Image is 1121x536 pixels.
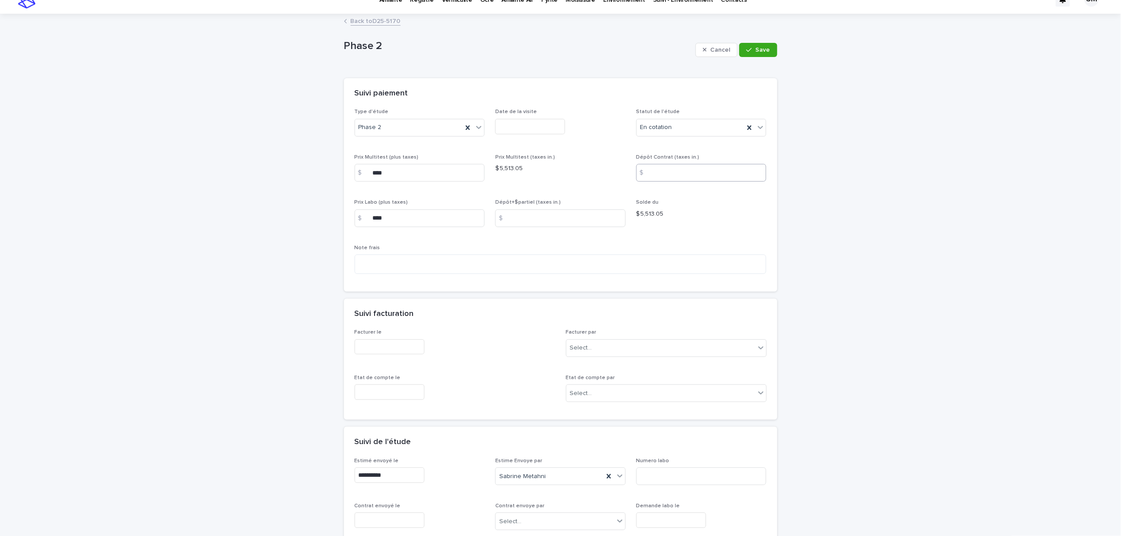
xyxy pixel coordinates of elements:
span: Save [756,47,770,53]
span: Etat de compte par [566,375,615,380]
span: Demande labo le [636,503,680,509]
span: Contrat envoyé le [355,503,401,509]
span: Statut de l'étude [636,109,680,114]
span: Dépôt+$partiel (taxes in.) [495,200,561,205]
span: Prix Multitest (plus taxes) [355,155,419,160]
p: Phase 2 [344,40,692,53]
h2: Suivi paiement [355,89,408,99]
span: Estime Envoye par [495,458,542,464]
span: Dépôt Contrat (taxes in.) [636,155,700,160]
span: En cotation [640,123,672,132]
div: $ [355,164,372,182]
span: Note frais [355,245,380,251]
span: Facturer par [566,330,597,335]
a: Back toD25-5170 [351,15,401,26]
div: Select... [570,389,592,398]
div: $ [495,209,513,227]
span: Prix Multitest (taxes in.) [495,155,555,160]
span: Type d'étude [355,109,389,114]
span: Sabrine Metahni [499,472,546,481]
span: Date de la visite [495,109,537,114]
button: Cancel [696,43,738,57]
h2: Suivi facturation [355,309,414,319]
span: Cancel [710,47,730,53]
span: Prix Labo (plus taxes) [355,200,408,205]
div: $ [355,209,372,227]
div: Select... [499,517,521,526]
p: $ 5,513.05 [636,209,767,219]
span: Facturer le [355,330,382,335]
span: Phase 2 [359,123,382,132]
button: Save [739,43,777,57]
span: Etat de compte le [355,375,401,380]
div: Select... [570,343,592,353]
span: Numero labo [636,458,670,464]
p: $ 5,513.05 [495,164,626,173]
span: Estimé envoyé le [355,458,399,464]
h2: Suivi de l'étude [355,437,411,447]
span: Solde du [636,200,659,205]
div: $ [636,164,654,182]
span: Contrat envoye par [495,503,544,509]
